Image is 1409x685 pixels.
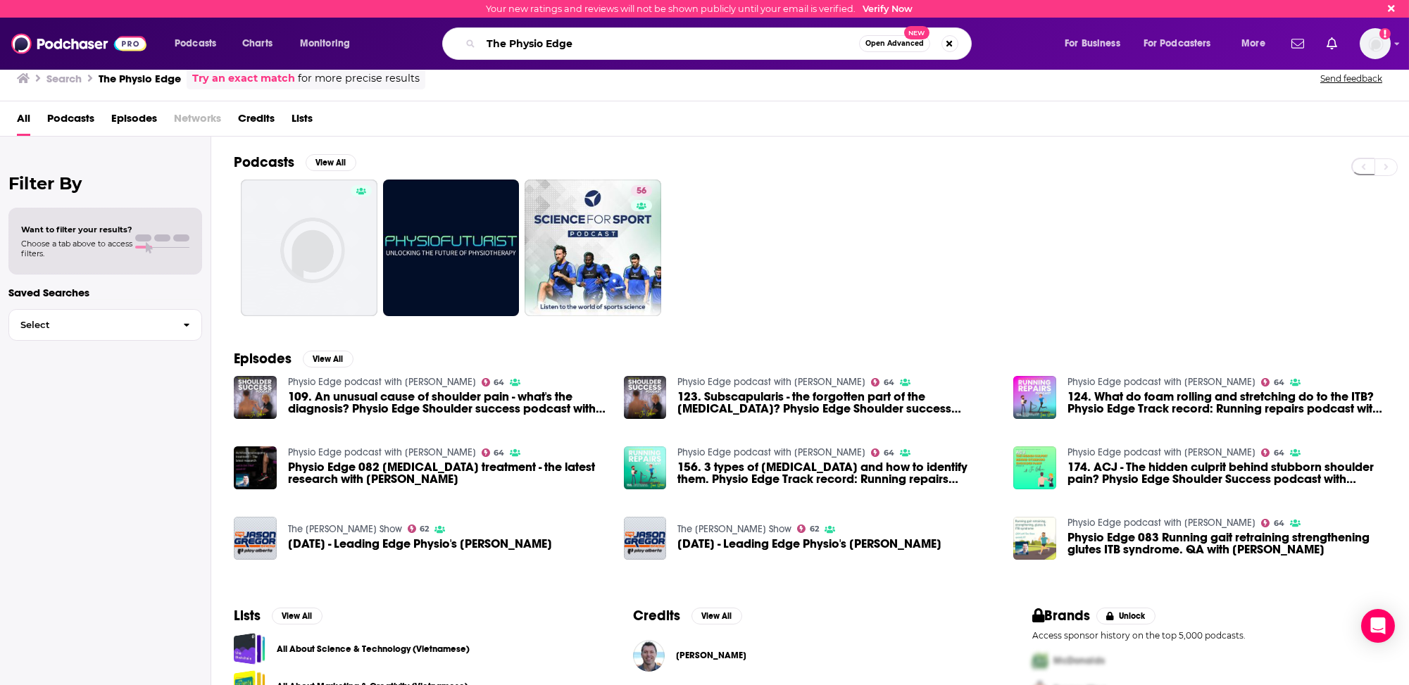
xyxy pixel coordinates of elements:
[1067,517,1255,529] a: Physio Edge podcast with David Pope
[1134,32,1232,55] button: open menu
[234,607,261,624] h2: Lists
[677,376,865,388] a: Physio Edge podcast with David Pope
[865,40,924,47] span: Open Advanced
[1144,34,1211,54] span: For Podcasters
[525,180,661,316] a: 56
[677,461,996,485] a: 156. 3 types of hip dysplasia and how to identify them. Physio Edge Track record: Running repairs...
[306,154,356,171] button: View All
[884,379,894,386] span: 64
[111,107,157,136] a: Episodes
[904,26,929,39] span: New
[624,446,667,489] img: 156. 3 types of hip dysplasia and how to identify them. Physio Edge Track record: Running repairs...
[175,34,216,54] span: Podcasts
[1032,630,1386,641] p: Access sponsor history on the top 5,000 podcasts.
[481,32,859,55] input: Search podcasts, credits, & more...
[797,524,819,533] a: 62
[8,309,202,341] button: Select
[21,225,132,234] span: Want to filter your results?
[99,72,181,85] h3: The Physio Edge
[46,72,82,85] h3: Search
[21,239,132,258] span: Choose a tab above to access filters.
[288,391,607,415] a: 109. An unusual cause of shoulder pain - what's the diagnosis? Physio Edge Shoulder success podca...
[486,4,913,14] div: Your new ratings and reviews will not be shown publicly until your email is verified.
[165,32,234,55] button: open menu
[1274,450,1284,456] span: 64
[234,517,277,560] img: Oct 31st - Leading Edge Physio's Grant Fedoruk
[871,378,894,387] a: 64
[17,107,30,136] span: All
[1013,446,1056,489] a: 174. ACJ - The hidden culprit behind stubborn shoulder pain? Physio Edge Shoulder Success podcast...
[174,107,221,136] span: Networks
[624,376,667,419] a: 123. Subscapularis - the forgotten part of the rotator cuff? Physio Edge Shoulder success podcast...
[1067,532,1386,555] a: Physio Edge 083 Running gait retraining strengthening glutes ITB syndrome. QA with Tom Goom
[1360,28,1391,59] span: Logged in as BretAita
[633,607,680,624] h2: Credits
[637,184,646,199] span: 56
[859,35,930,52] button: Open AdvancedNew
[303,351,353,367] button: View All
[633,607,742,624] a: CreditsView All
[691,608,742,624] button: View All
[288,538,552,550] a: Oct 31st - Leading Edge Physio's Grant Fedoruk
[9,320,172,329] span: Select
[288,523,402,535] a: The Jason Gregor Show
[1067,532,1386,555] span: Physio Edge 083 Running gait retraining strengthening glutes ITB syndrome. QA with [PERSON_NAME]
[633,633,987,678] button: David PopetDavid Popet
[420,526,429,532] span: 62
[677,461,996,485] span: 156. 3 types of [MEDICAL_DATA] and how to identify them. Physio Edge Track record: Running repair...
[482,448,505,457] a: 64
[1261,519,1284,527] a: 64
[1053,655,1105,667] span: McDonalds
[676,650,746,661] span: [PERSON_NAME]
[1316,73,1386,84] button: Send feedback
[633,640,665,672] img: David Popet
[631,185,652,196] a: 56
[290,32,368,55] button: open menu
[1360,28,1391,59] button: Show profile menu
[1360,28,1391,59] img: User Profile
[677,538,941,550] a: Oct 8th - Leading Edge Physio's Grant Fedoruk
[8,286,202,299] p: Saved Searches
[1361,609,1395,643] div: Open Intercom Messenger
[288,461,607,485] a: Physio Edge 082 Achilles tendinopathy treatment - the latest research with Dr Seth O'Neill
[234,153,356,171] a: PodcastsView All
[810,526,819,532] span: 62
[288,461,607,485] span: Physio Edge 082 [MEDICAL_DATA] treatment - the latest research with [PERSON_NAME]
[482,378,505,387] a: 64
[677,538,941,550] span: [DATE] - Leading Edge Physio's [PERSON_NAME]
[1013,517,1056,560] img: Physio Edge 083 Running gait retraining strengthening glutes ITB syndrome. QA with Tom Goom
[11,30,146,57] img: Podchaser - Follow, Share and Rate Podcasts
[677,523,791,535] a: The Jason Gregor Show
[234,607,322,624] a: ListsView All
[242,34,273,54] span: Charts
[234,153,294,171] h2: Podcasts
[1067,391,1386,415] a: 124. What do foam rolling and stretching do to the ITB? Physio Edge Track record: Running repairs...
[1067,461,1386,485] a: 174. ACJ - The hidden culprit behind stubborn shoulder pain? Physio Edge Shoulder Success podcast...
[298,70,420,87] span: for more precise results
[1379,28,1391,39] svg: Email not verified
[676,650,746,661] a: David Popet
[1096,608,1156,624] button: Unlock
[1065,34,1120,54] span: For Business
[1013,376,1056,419] img: 124. What do foam rolling and stretching do to the ITB? Physio Edge Track record: Running repairs...
[234,350,353,367] a: EpisodesView All
[234,633,265,665] a: All About Science & Technology (Vietnamese)
[8,173,202,194] h2: Filter By
[456,27,985,60] div: Search podcasts, credits, & more...
[863,4,913,14] a: Verify Now
[1261,378,1284,387] a: 64
[494,379,504,386] span: 64
[272,608,322,624] button: View All
[47,107,94,136] a: Podcasts
[234,446,277,489] a: Physio Edge 082 Achilles tendinopathy treatment - the latest research with Dr Seth O'Neill
[677,446,865,458] a: Physio Edge podcast with David Pope
[234,376,277,419] img: 109. An unusual cause of shoulder pain - what's the diagnosis? Physio Edge Shoulder success podca...
[300,34,350,54] span: Monitoring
